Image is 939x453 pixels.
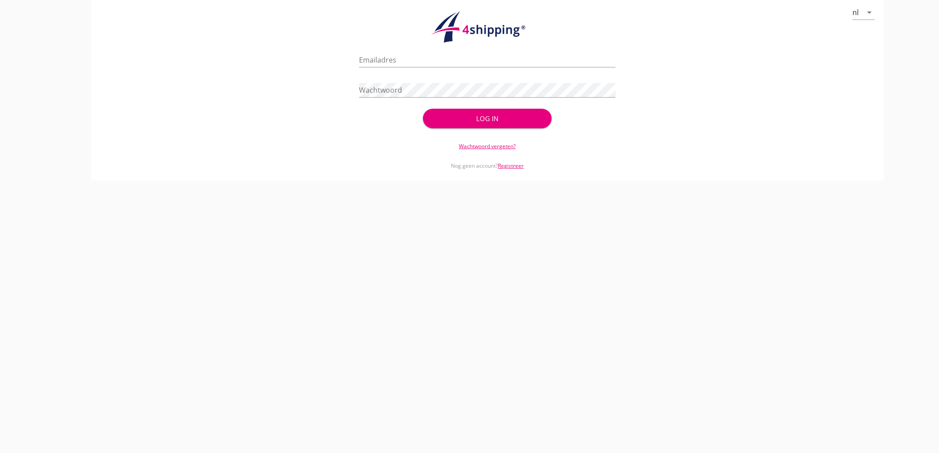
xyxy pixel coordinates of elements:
a: Wachtwoord vergeten? [459,142,516,150]
input: Emailadres [359,53,616,67]
div: nl [852,8,859,16]
img: logo.1f945f1d.svg [430,11,545,43]
div: Log in [437,114,537,124]
a: Registreer [498,162,524,169]
button: Log in [423,109,551,128]
i: arrow_drop_down [864,7,875,18]
div: Nog geen account? [359,150,616,170]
